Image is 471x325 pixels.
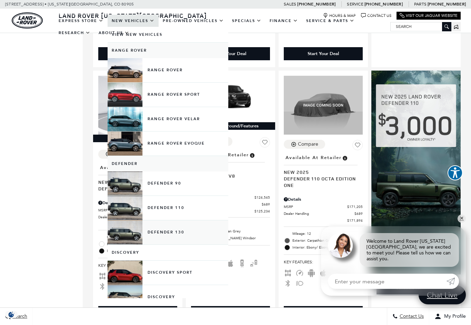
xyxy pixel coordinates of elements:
span: Apple Car-Play [319,270,327,275]
button: Explore your accessibility options [448,165,463,180]
img: Land Rover [12,12,43,29]
li: Mileage: 11 [98,234,177,241]
span: $124,545 [254,195,270,200]
span: Bluetooth [284,280,292,285]
span: AWD [98,273,107,278]
a: Defender 130 [108,220,228,244]
span: Vehicle is in stock and ready for immediate delivery. Due to demand, availability is subject to c... [249,151,255,159]
a: Specials [228,15,265,27]
span: Service [347,2,363,7]
span: Vehicle is in stock and ready for immediate delivery. Due to demand, availability is subject to c... [342,154,348,161]
a: Range Rover [108,58,228,82]
div: Compare [298,141,318,147]
input: Enter your message [328,274,447,289]
span: Key Features : [191,249,270,256]
span: Available at Retailer [100,164,156,171]
div: Start Your Deal [191,306,270,319]
img: Opt-Out Icon [3,311,19,318]
div: Pricing Details - Defender 110 V8 [191,187,270,193]
a: Range Rover Evoque [108,132,228,156]
span: Backup Camera [238,260,246,265]
a: Dealer Handling $689 [98,214,177,220]
span: Dealer Handling [284,211,354,216]
span: Exterior: Carpathian Grey [200,228,270,235]
span: MSRP [284,204,347,209]
a: Service & Parts [302,15,359,27]
span: Interior: [PERSON_NAME] Windsor [107,248,177,254]
div: Start Your Deal [191,47,270,60]
span: My Profile [441,314,466,319]
a: Discovery [108,285,228,309]
span: Interior: [PERSON_NAME] Windsor [200,235,270,242]
a: land-rover [12,12,43,29]
div: 360° WalkAround/Features [93,135,182,142]
a: $118,784 [98,221,177,227]
div: Start Your Deal [98,47,177,60]
span: Contact Us [398,314,424,319]
nav: Main Navigation [54,15,390,39]
span: Key Features : [284,258,363,266]
img: 2025 LAND ROVER Defender 110 V8 [191,76,270,120]
a: Research [54,27,94,39]
a: [PHONE_NUMBER] [428,1,466,7]
a: $171,894 [284,218,363,223]
span: AWD [284,270,292,275]
span: Dealer Handling [98,214,169,220]
a: [PHONE_NUMBER] [364,1,403,7]
a: EXPRESS STORE [54,15,108,27]
li: Mileage: 12 [284,230,363,237]
span: Fog Lights [295,280,304,285]
img: 2025 LAND ROVER Defender 110 OCTA EDITION ONE [284,76,363,135]
a: Available at RetailerNew 2025Defender 110 V8 [98,163,177,192]
span: Exterior: Fuji White [107,241,177,248]
span: Parts [414,2,427,7]
span: $689 [262,202,270,207]
a: New Vehicles [108,15,159,27]
a: MSRP $171,205 [284,204,363,209]
a: Dealer Handling $689 [191,202,270,207]
aside: Accessibility Help Desk [448,165,463,182]
div: Start Your Deal [98,306,177,319]
a: Hours & Map [323,13,356,18]
a: Contact Us [361,13,391,18]
a: Pre-Owned Vehicles [159,15,228,27]
a: Range Rover [108,43,228,58]
a: [PHONE_NUMBER] [297,1,335,7]
button: Open user profile menu [429,308,471,325]
a: Discovery Sport [108,261,228,285]
span: $689 [354,211,363,216]
div: Start Your Deal [308,51,339,57]
button: Compare Vehicle [98,150,140,159]
a: Range Rover Sport [108,83,228,107]
div: Start Your Deal [284,47,363,60]
div: Pricing Details - Defender 110 OCTA EDITION ONE [284,196,363,202]
a: MSRP $124,545 [191,195,270,200]
div: Welcome to Land Rover [US_STATE][GEOGRAPHIC_DATA], we are excited to meet you! Please tell us how... [360,233,459,267]
a: View New Vehicles [108,27,228,42]
span: Defender 110 OCTA EDITION ONE [284,175,358,188]
li: Mileage: 10 [191,221,270,228]
span: MSRP [98,208,162,213]
span: New 2025 [98,179,172,185]
a: Dealer Handling $689 [284,211,363,216]
span: Key Features : [98,262,177,269]
span: $171,894 [347,218,363,223]
div: 360° WalkAround/Features [186,122,275,130]
span: New 2025 [284,169,358,175]
span: Bluetooth [98,283,107,288]
a: [STREET_ADDRESS] • [US_STATE][GEOGRAPHIC_DATA], CO 80905 [5,2,134,7]
span: $171,205 [347,204,363,209]
a: Available at RetailerNew 2025Defender 110 V8 [191,150,270,179]
div: Start Your Deal [284,306,363,319]
input: Search [391,22,451,31]
span: Sales [284,2,296,7]
a: Defender 90 [108,171,228,196]
a: Defender 110 [108,196,228,220]
a: Discovery [108,245,228,260]
span: Interior: Ebony/ Ebony [292,244,363,251]
a: Defender [108,156,228,171]
img: 2025 LAND ROVER Defender 110 V8 [98,76,177,135]
span: Available at Retailer [285,154,342,161]
span: Defender 110 V8 [98,185,172,192]
span: Apple Car-Play [226,260,234,265]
